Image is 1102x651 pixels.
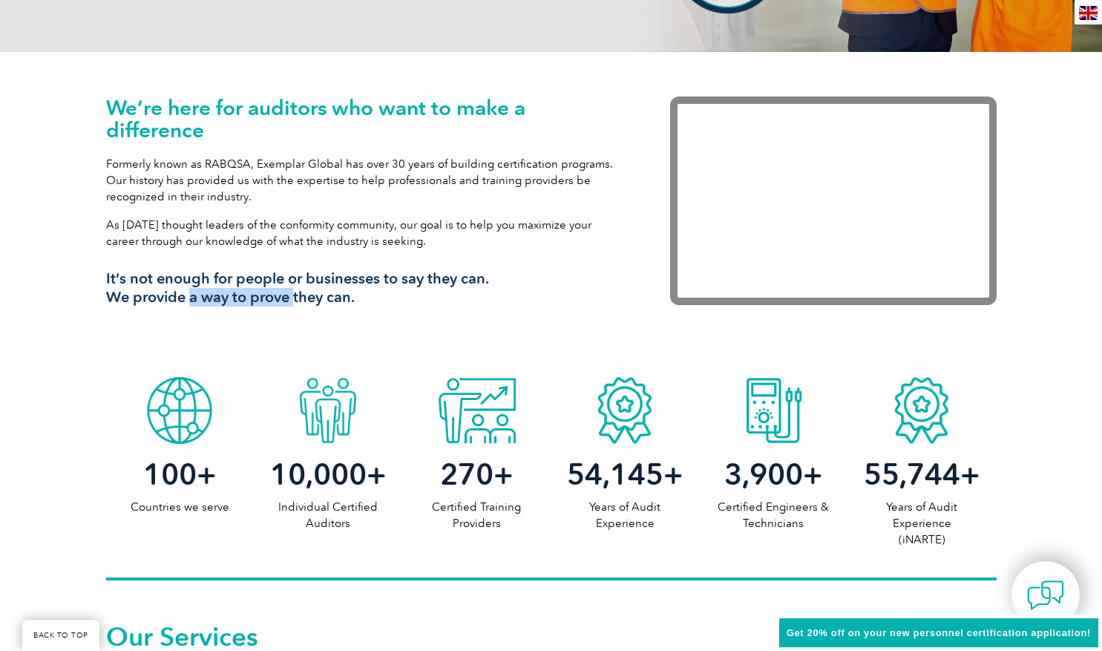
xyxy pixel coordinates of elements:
span: Get 20% off on your new personnel certification application! [787,627,1091,638]
a: BACK TO TOP [22,620,99,651]
h2: + [847,462,996,486]
span: 3,900 [724,457,803,492]
p: Years of Audit Experience [551,499,699,531]
img: contact-chat.png [1027,577,1064,614]
h1: We’re here for auditors who want to make a difference [106,96,626,141]
img: en [1079,6,1098,20]
span: 270 [440,457,493,492]
p: Certified Engineers & Technicians [699,499,847,531]
span: 10,000 [270,457,367,492]
h2: + [551,462,699,486]
p: Individual Certified Auditors [254,499,402,531]
p: Countries we serve [106,499,255,515]
h3: It’s not enough for people or businesses to say they can. We provide a way to prove they can. [106,269,626,307]
h2: + [106,462,255,486]
span: 55,744 [864,457,960,492]
span: 100 [143,457,197,492]
span: 54,145 [567,457,663,492]
h2: Our Services [106,625,997,649]
h2: + [699,462,847,486]
h2: + [254,462,402,486]
iframe: Exemplar Global: Working together to make a difference [670,96,997,305]
p: Formerly known as RABQSA, Exemplar Global has over 30 years of building certification programs. O... [106,156,626,205]
p: As [DATE] thought leaders of the conformity community, our goal is to help you maximize your care... [106,217,626,249]
p: Certified Training Providers [402,499,551,531]
h2: + [402,462,551,486]
p: Years of Audit Experience (iNARTE) [847,499,996,548]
